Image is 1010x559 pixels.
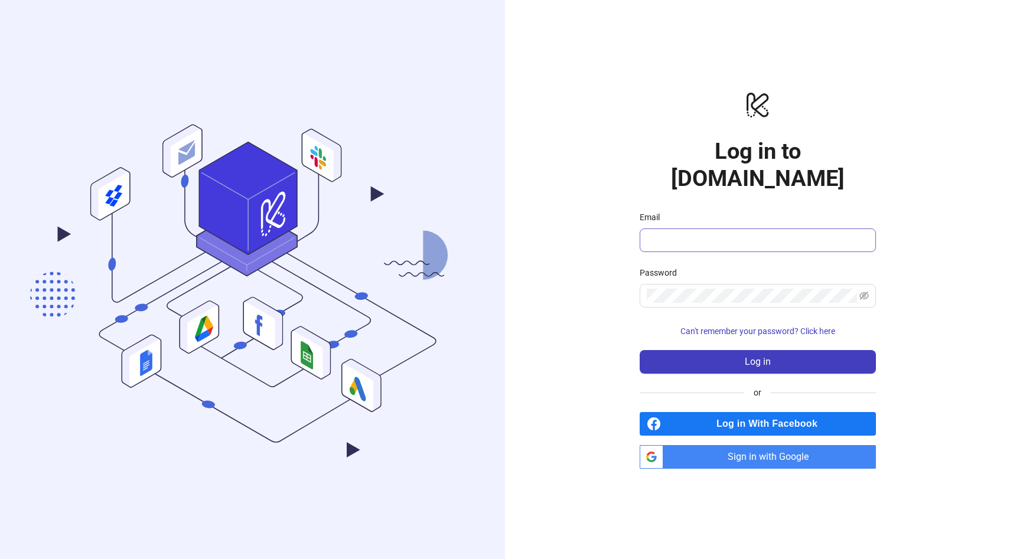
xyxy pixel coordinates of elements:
span: Log in [745,357,771,367]
a: Can't remember your password? Click here [640,326,876,336]
button: Log in [640,350,876,374]
span: Can't remember your password? Click here [680,326,835,336]
label: Password [640,266,685,279]
a: Sign in with Google [640,445,876,469]
span: eye-invisible [859,291,869,300]
a: Log in With Facebook [640,412,876,436]
label: Email [640,211,667,224]
span: Log in With Facebook [666,412,876,436]
input: Email [647,233,866,247]
input: Password [647,289,857,303]
button: Can't remember your password? Click here [640,322,876,341]
h1: Log in to [DOMAIN_NAME] [640,138,876,192]
span: Sign in with Google [668,445,876,469]
span: or [744,386,771,399]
